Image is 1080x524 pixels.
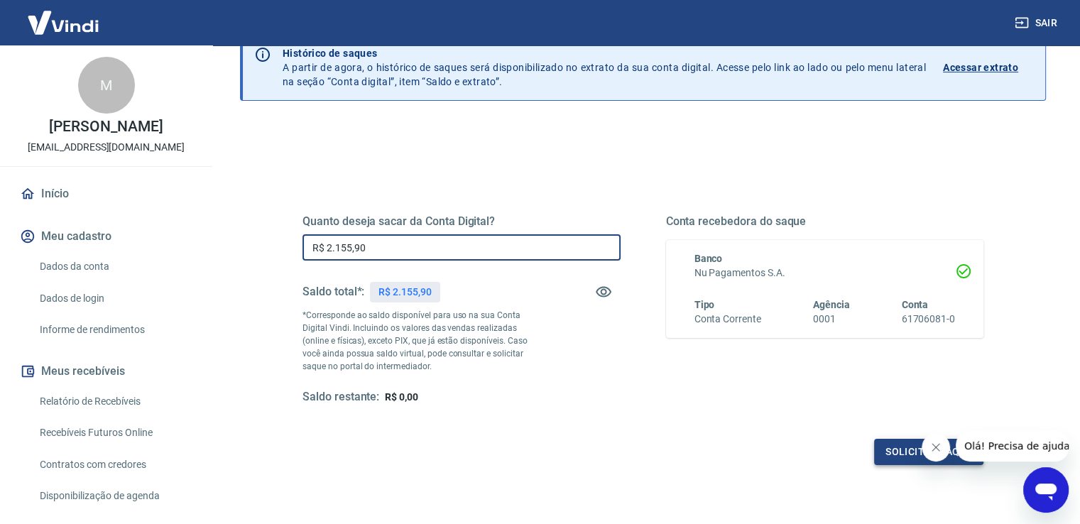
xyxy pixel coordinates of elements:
[49,119,163,134] p: [PERSON_NAME]
[922,433,950,462] iframe: Close message
[34,284,195,313] a: Dados de login
[694,312,761,327] h6: Conta Corrente
[694,266,956,280] h6: Nu Pagamentos S.A.
[874,439,983,465] button: Solicitar saque
[385,391,418,403] span: R$ 0,00
[17,221,195,252] button: Meu cadastro
[34,252,195,281] a: Dados da conta
[302,214,621,229] h5: Quanto deseja sacar da Conta Digital?
[17,178,195,209] a: Início
[813,312,850,327] h6: 0001
[34,315,195,344] a: Informe de rendimentos
[17,356,195,387] button: Meus recebíveis
[813,299,850,310] span: Agência
[34,450,195,479] a: Contratos com credores
[302,309,541,373] p: *Corresponde ao saldo disponível para uso na sua Conta Digital Vindi. Incluindo os valores das ve...
[666,214,984,229] h5: Conta recebedora do saque
[694,299,715,310] span: Tipo
[901,312,955,327] h6: 61706081-0
[283,46,926,89] p: A partir de agora, o histórico de saques será disponibilizado no extrato da sua conta digital. Ac...
[283,46,926,60] p: Histórico de saques
[78,57,135,114] div: M
[943,60,1018,75] p: Acessar extrato
[302,285,364,299] h5: Saldo total*:
[34,387,195,416] a: Relatório de Recebíveis
[34,481,195,511] a: Disponibilização de agenda
[9,10,119,21] span: Olá! Precisa de ajuda?
[28,140,185,155] p: [EMAIL_ADDRESS][DOMAIN_NAME]
[34,418,195,447] a: Recebíveis Futuros Online
[302,390,379,405] h5: Saldo restante:
[956,430,1069,462] iframe: Message from company
[901,299,928,310] span: Conta
[1023,467,1069,513] iframe: Button to launch messaging window
[1012,10,1063,36] button: Sair
[943,46,1034,89] a: Acessar extrato
[17,1,109,44] img: Vindi
[694,253,723,264] span: Banco
[378,285,431,300] p: R$ 2.155,90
